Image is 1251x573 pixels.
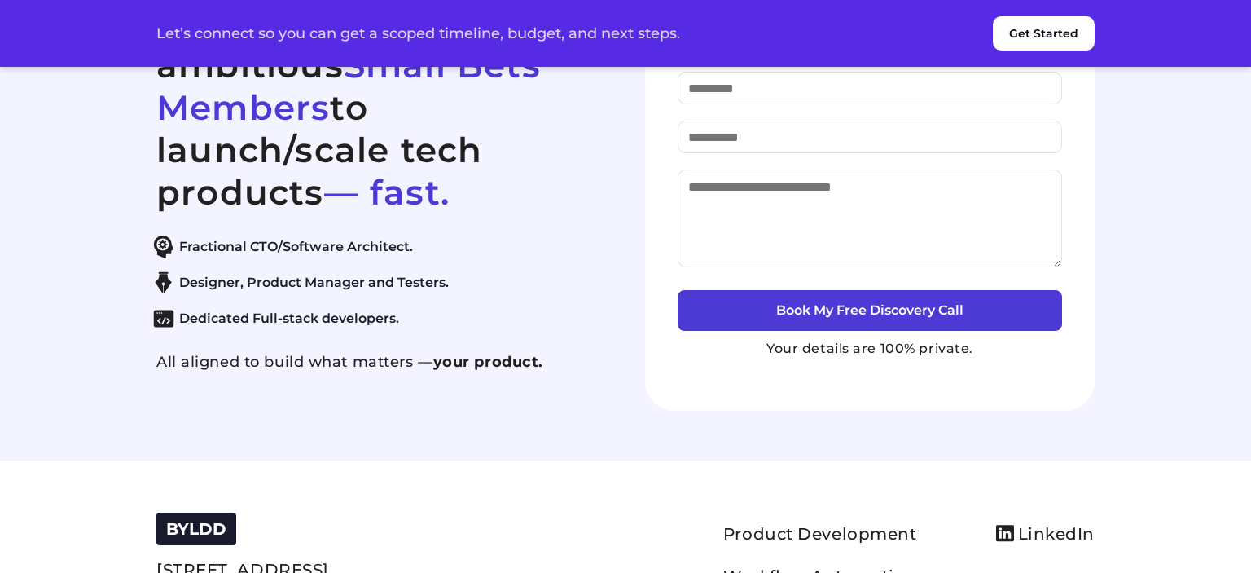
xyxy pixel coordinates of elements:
a: Product Development [723,524,917,544]
span: — fast. [324,171,450,214]
a: LinkedIn [996,519,1095,549]
p: Let’s connect so you can get a scoped timeline, budget, and next steps. [156,25,680,42]
p: Your details are 100% private. [678,339,1062,359]
strong: your product. [433,353,543,371]
button: Book My Free Discovery Call [678,290,1062,331]
a: BYLDD [166,522,226,538]
h2: Empowering ambitious to launch/scale tech products [156,2,606,214]
li: Fractional CTO/Software Architect. [148,236,598,258]
button: Get Started [993,16,1095,51]
span: Small Bets Members [156,44,541,129]
li: Designer, Product Manager and Testers. [148,271,598,294]
li: Dedicated Full-stack developers. [148,307,598,330]
img: linkdin [996,525,1014,542]
p: All aligned to build what matters — [156,352,606,372]
span: BYLDD [166,519,226,539]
